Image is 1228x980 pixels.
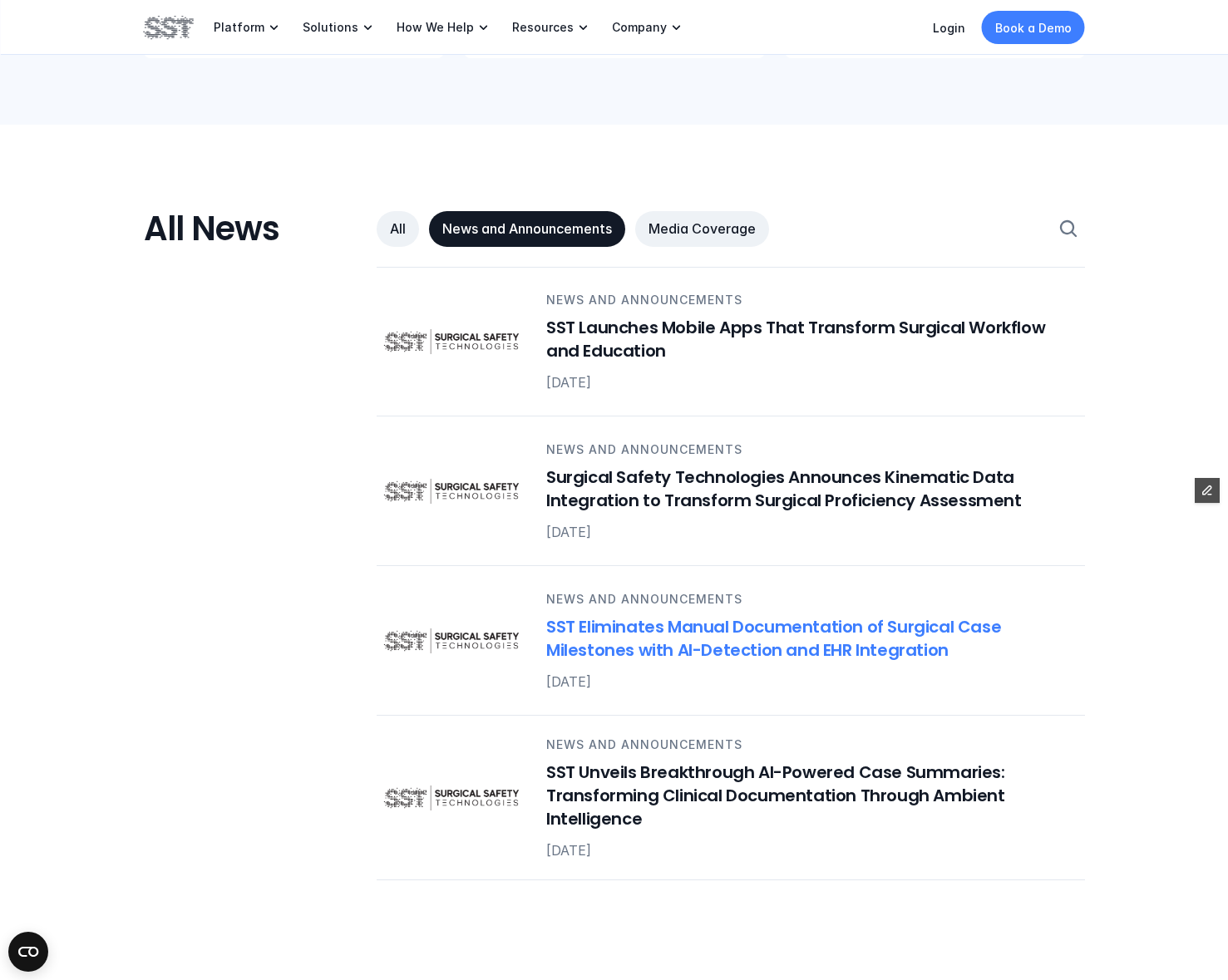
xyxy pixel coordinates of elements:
img: Surgical Safety Technologies logo [377,313,526,371]
p: News and Announcements [546,441,742,459]
img: SST logo [144,13,194,42]
p: Resources [512,20,574,35]
a: Surgical Safety Technologies logoNews and AnnouncementsSST Eliminates Manual Documentation of Sur... [377,566,1085,716]
a: Surgical Safety Technologies logoNews and AnnouncementsSST Launches Mobile Apps That Transform Su... [377,267,1085,416]
p: [DATE] [546,840,1065,860]
p: Company [612,20,667,35]
a: Book a Demo [982,11,1085,44]
p: Book a Demo [995,19,1072,37]
h6: SST Launches Mobile Apps That Transform Surgical Workflow and Education [546,316,1065,362]
a: Login [933,21,965,35]
p: News and Announcements [546,736,742,754]
h6: SST Unveils Breakthrough AI-Powered Case Summaries: Transforming Clinical Documentation Through A... [546,761,1065,830]
p: [DATE] [546,522,1065,542]
p: News and Announcements [546,291,742,309]
p: [DATE] [546,672,1065,692]
p: News and Announcements [442,220,612,238]
a: Surgical Safety Technologies logoNews and AnnouncementsSST Unveils Breakthrough AI-Powered Case S... [377,716,1085,880]
button: Search Icon [1052,213,1085,246]
p: [DATE] [546,372,1065,392]
img: Surgical Safety Technologies logo [377,612,526,670]
p: All [390,220,406,238]
a: Surgical Safety Technologies logoNews and AnnouncementsSurgical Safety Technologies Announces Kin... [377,416,1085,566]
img: Surgical Safety Technologies logo [377,769,526,827]
p: Solutions [303,20,358,35]
img: Surgical Safety Technologies logo [377,462,526,520]
p: News and Announcements [546,590,742,608]
h6: SST Eliminates Manual Documentation of Surgical Case Milestones with AI-Detection and EHR Integra... [546,615,1065,662]
h6: Surgical Safety Technologies Announces Kinematic Data Integration to Transform Surgical Proficien... [546,465,1065,512]
p: Media Coverage [649,220,756,238]
button: Open CMP widget [8,932,48,972]
p: How We Help [397,20,474,35]
p: Platform [214,20,264,35]
button: Edit Framer Content [1195,478,1220,503]
h3: All News [144,207,343,250]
